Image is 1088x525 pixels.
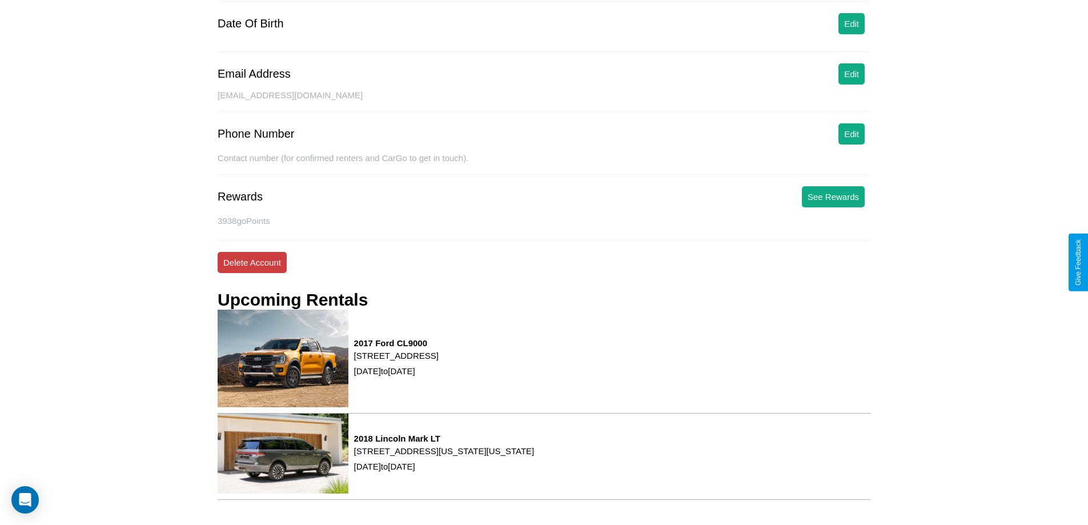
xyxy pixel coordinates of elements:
p: [DATE] to [DATE] [354,363,439,379]
div: Open Intercom Messenger [11,486,39,514]
p: [DATE] to [DATE] [354,459,535,474]
p: 3938 goPoints [218,213,870,229]
div: [EMAIL_ADDRESS][DOMAIN_NAME] [218,90,870,112]
p: [STREET_ADDRESS][US_STATE][US_STATE] [354,443,535,459]
div: Email Address [218,67,291,81]
button: Delete Account [218,252,287,273]
h3: Upcoming Rentals [218,290,368,310]
div: Phone Number [218,127,295,141]
div: Contact number (for confirmed renters and CarGo to get in touch). [218,153,870,175]
button: Edit [838,63,865,85]
h3: 2018 Lincoln Mark LT [354,434,535,443]
button: Edit [838,123,865,145]
p: [STREET_ADDRESS] [354,348,439,363]
img: rental [218,310,348,407]
img: rental [218,414,348,494]
div: Give Feedback [1074,239,1082,286]
div: Rewards [218,190,263,203]
h3: 2017 Ford CL9000 [354,338,439,348]
button: See Rewards [802,186,865,207]
div: Date Of Birth [218,17,284,30]
button: Edit [838,13,865,34]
